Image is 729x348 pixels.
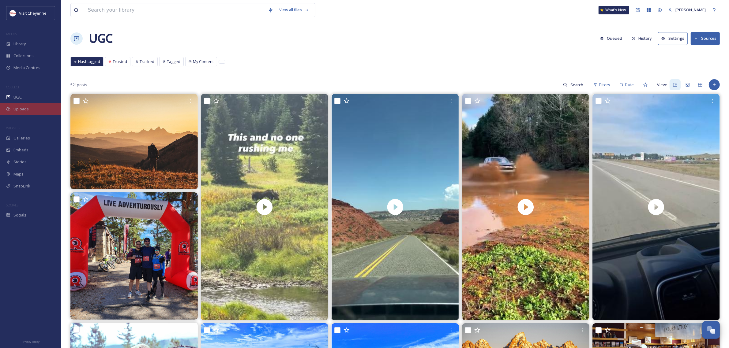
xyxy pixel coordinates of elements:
[332,94,459,320] video: Had a fun time taking a cruise in Bighorn Canyon. Cap’n had a lot of interesting information to s...
[70,192,198,320] img: We biked, hiked, and canoed for 5 and a half hours all over Curt Gowdy today. We survived. It was...
[6,203,18,207] span: SOCIALS
[625,82,634,88] span: Date
[658,32,691,45] a: Settings
[22,340,39,344] span: Privacy Policy
[19,10,47,16] span: Visit Cheyenne
[6,126,20,130] span: WIDGETS
[592,94,720,320] video: Wyoming, I'm here!🤗 #Wyoming #CheyenneWyoming #adjuster #adjusterlife #travel Go like, follow, & ...
[691,32,720,45] button: Sources
[658,32,688,45] button: Settings
[13,41,26,47] span: Library
[13,183,30,189] span: SnapLink
[13,212,26,218] span: Socials
[702,321,720,339] button: Open Chat
[13,106,29,112] span: Uploads
[78,59,100,65] span: Hashtagged
[13,65,40,71] span: Media Centres
[276,4,312,16] a: View all files
[89,29,113,48] a: UGC
[13,147,28,153] span: Embeds
[201,94,328,320] img: thumbnail
[201,94,328,320] video: Summer in Wyoming part two ☀️ I wish I could be a camp host cat #wyominglife #hiking #fyp #thatswy
[6,85,19,89] span: COLLECT
[22,338,39,345] a: Privacy Policy
[657,82,667,88] span: View:
[597,32,629,44] a: Queued
[13,53,34,59] span: Collections
[13,159,27,165] span: Stories
[665,4,709,16] a: [PERSON_NAME]
[599,82,610,88] span: Filters
[332,94,459,320] img: thumbnail
[599,6,629,14] a: What's New
[629,32,655,44] button: History
[6,31,17,36] span: MEDIA
[193,59,214,65] span: My Content
[462,94,589,320] img: thumbnail
[597,32,626,44] button: Queued
[13,94,22,100] span: UGC
[675,7,706,13] span: [PERSON_NAME]
[113,59,127,65] span: Trusted
[85,3,265,17] input: Search your library
[70,82,87,88] span: 521 posts
[462,94,589,320] video: La gris . . #4x4 #explorepage #trokas #gmtrucks #chevy #offroad #ruta#cheyenne #z71 #z71cartel #p...
[10,10,16,16] img: visit_cheyenne_logo.jpeg
[592,94,720,320] img: thumbnail
[70,94,198,189] img: The view is better when it’s earned. #wyhomeing #307 #thatswy
[13,171,24,177] span: Maps
[629,32,658,44] a: History
[167,59,180,65] span: Tagged
[140,59,154,65] span: Tracked
[13,135,30,141] span: Galleries
[567,79,587,91] input: Search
